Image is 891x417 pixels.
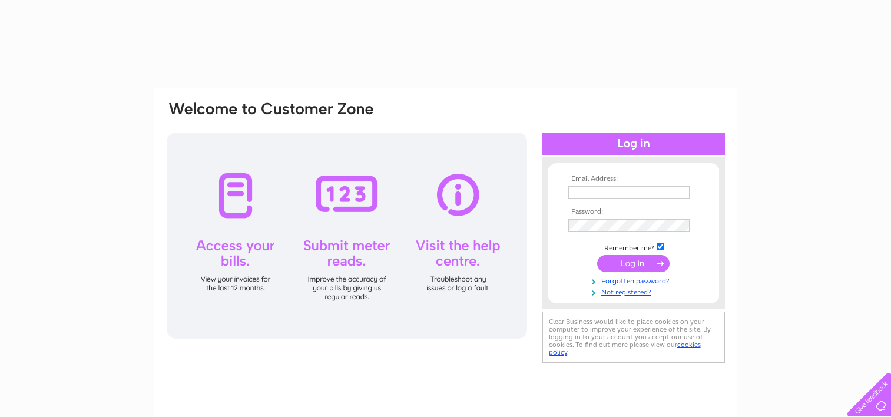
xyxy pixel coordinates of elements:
[568,274,702,286] a: Forgotten password?
[565,175,702,183] th: Email Address:
[565,208,702,216] th: Password:
[549,340,701,356] a: cookies policy
[542,312,725,363] div: Clear Business would like to place cookies on your computer to improve your experience of the sit...
[597,255,670,272] input: Submit
[565,241,702,253] td: Remember me?
[568,286,702,297] a: Not registered?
